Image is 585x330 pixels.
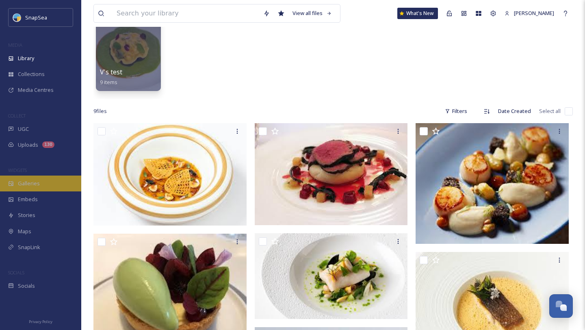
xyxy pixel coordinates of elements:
span: Privacy Policy [29,319,52,324]
span: Stories [18,211,35,219]
button: Open Chat [549,294,573,318]
img: Food 10.jpeg [93,123,247,226]
span: SOCIALS [8,269,24,276]
a: View all files [288,5,336,21]
a: Privacy Policy [29,316,52,326]
span: Embeds [18,195,38,203]
span: UGC [18,125,29,133]
span: 9 file s [93,107,107,115]
div: Date Created [494,103,535,119]
img: Food 9.jpeg [255,123,408,225]
span: Maps [18,228,31,235]
span: WIDGETS [8,167,27,173]
span: COLLECT [8,113,26,119]
img: snapsea-logo.png [13,13,21,22]
span: MEDIA [8,42,22,48]
span: [PERSON_NAME] [514,9,554,17]
span: V's test [100,67,122,76]
div: 130 [42,141,54,148]
span: 9 items [100,78,117,86]
span: Socials [18,282,35,290]
span: SnapLink [18,243,40,251]
span: Media Centres [18,86,54,94]
span: Galleries [18,180,40,187]
a: V's test9 items [100,68,122,86]
span: SnapSea [25,14,47,21]
div: Filters [441,103,471,119]
a: [PERSON_NAME] [500,5,558,21]
img: Food 6.jpeg [255,233,408,319]
a: What's New [397,8,438,19]
span: Library [18,54,34,62]
span: Uploads [18,141,38,149]
input: Search your library [113,4,259,22]
span: Collections [18,70,45,78]
span: Select all [539,107,561,115]
img: Food 8.jpeg [416,123,569,244]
